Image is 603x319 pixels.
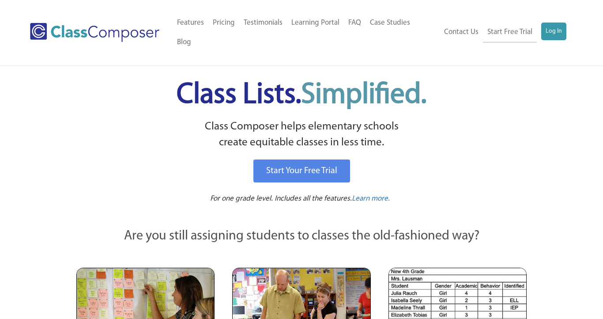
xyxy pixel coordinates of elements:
[173,13,437,52] nav: Header Menu
[352,195,390,202] span: Learn more.
[173,33,196,52] a: Blog
[344,13,366,33] a: FAQ
[366,13,415,33] a: Case Studies
[541,23,566,40] a: Log In
[173,13,208,33] a: Features
[75,119,528,151] p: Class Composer helps elementary schools create equitable classes in less time.
[30,23,159,42] img: Class Composer
[210,195,352,202] span: For one grade level. Includes all the features.
[287,13,344,33] a: Learning Portal
[253,159,350,182] a: Start Your Free Trial
[483,23,537,42] a: Start Free Trial
[208,13,239,33] a: Pricing
[437,23,566,42] nav: Header Menu
[301,81,426,110] span: Simplified.
[266,167,337,175] span: Start Your Free Trial
[352,194,390,205] a: Learn more.
[239,13,287,33] a: Testimonials
[177,81,426,110] span: Class Lists.
[76,227,527,246] p: Are you still assigning students to classes the old-fashioned way?
[440,23,483,42] a: Contact Us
